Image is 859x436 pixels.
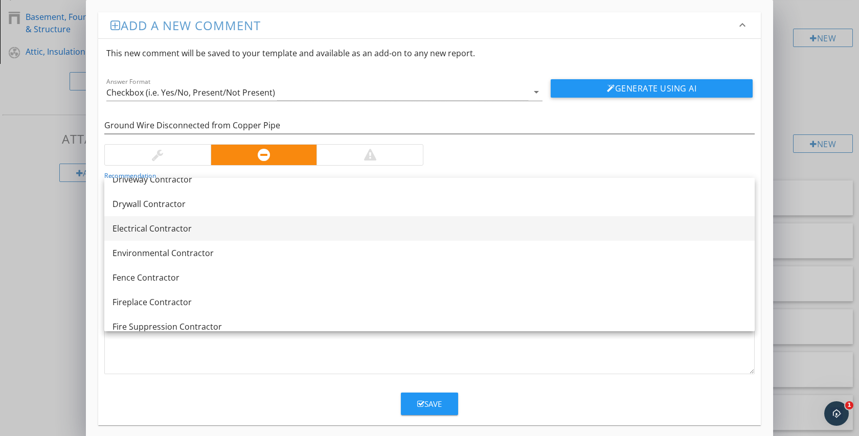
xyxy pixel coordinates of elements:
[98,39,761,67] div: This new comment will be saved to your template and available as an add-on to any new report.
[112,247,747,259] div: Environmental Contractor
[104,117,755,134] input: Name
[112,198,747,210] div: Drywall Contractor
[551,79,753,98] button: Generate Using AI
[845,401,853,409] span: 1
[106,88,275,97] div: Checkbox (i.e. Yes/No, Present/Not Present)
[112,271,747,284] div: Fence Contractor
[417,398,442,410] div: Save
[530,86,542,98] i: arrow_drop_down
[112,296,747,308] div: Fireplace Contractor
[112,222,747,235] div: Electrical Contractor
[401,393,458,415] button: Save
[112,320,747,333] div: Fire Suppression Contractor
[824,401,849,426] iframe: Intercom live chat
[112,173,747,186] div: Driveway Contractor
[110,18,736,32] h3: Add a new comment
[736,19,749,31] i: keyboard_arrow_down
